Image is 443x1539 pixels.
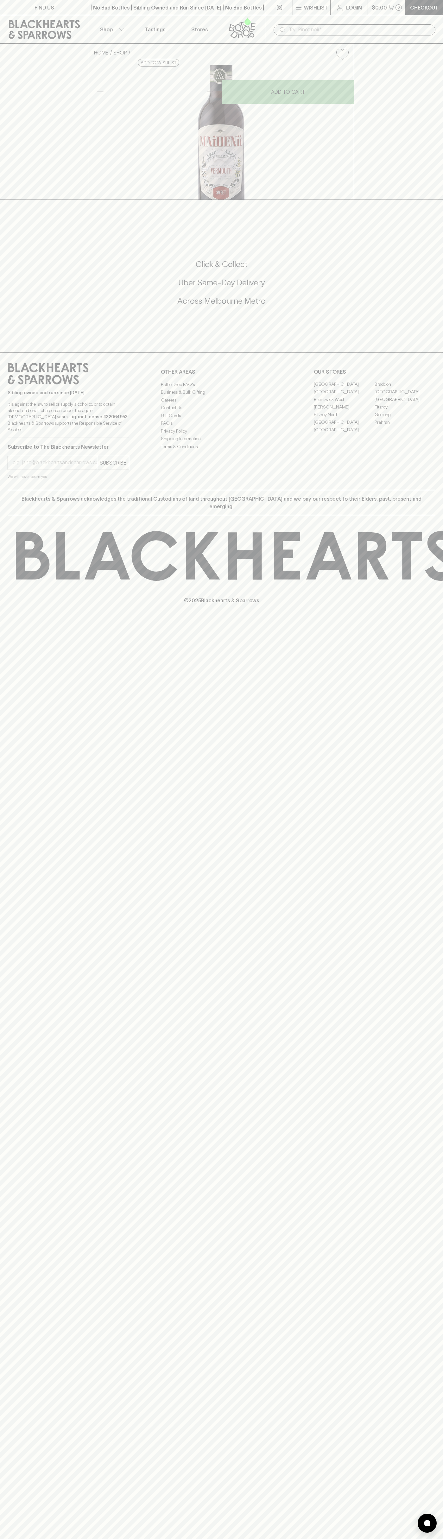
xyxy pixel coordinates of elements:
p: It is against the law to sell or supply alcohol to, or to obtain alcohol on behalf of a person un... [8,401,129,433]
button: ADD TO CART [222,80,354,104]
p: Tastings [145,26,165,33]
button: Shop [89,15,133,43]
input: e.g. jane@blackheartsandsparrows.com.au [13,458,97,468]
a: [GEOGRAPHIC_DATA] [375,388,435,396]
p: $0.00 [372,4,387,11]
p: Stores [191,26,208,33]
h5: Click & Collect [8,259,435,269]
img: bubble-icon [424,1520,430,1526]
a: [GEOGRAPHIC_DATA] [314,426,375,434]
p: Blackhearts & Sparrows acknowledges the traditional Custodians of land throughout [GEOGRAPHIC_DAT... [12,495,431,510]
a: Brunswick West [314,396,375,403]
a: Gift Cards [161,412,282,419]
a: Fitzroy [375,403,435,411]
p: Login [346,4,362,11]
p: Checkout [410,4,439,11]
a: [GEOGRAPHIC_DATA] [314,388,375,396]
a: [GEOGRAPHIC_DATA] [314,419,375,426]
div: Call to action block [8,234,435,340]
img: 12716.png [89,65,354,199]
a: Bottle Drop FAQ's [161,381,282,388]
p: We will never spam you [8,473,129,480]
a: Prahran [375,419,435,426]
h5: Across Melbourne Metro [8,296,435,306]
p: ADD TO CART [271,88,305,96]
a: SHOP [113,50,127,55]
a: Business & Bulk Gifting [161,389,282,396]
p: OTHER AREAS [161,368,282,376]
a: Contact Us [161,404,282,412]
button: Add to wishlist [334,46,351,62]
a: Braddon [375,381,435,388]
a: Privacy Policy [161,427,282,435]
p: FIND US [35,4,54,11]
a: [PERSON_NAME] [314,403,375,411]
p: 0 [397,6,400,9]
p: Wishlist [304,4,328,11]
p: Shop [100,26,113,33]
a: HOME [94,50,109,55]
a: Fitzroy North [314,411,375,419]
a: [GEOGRAPHIC_DATA] [314,381,375,388]
a: Terms & Conditions [161,443,282,450]
a: Shipping Information [161,435,282,443]
input: Try "Pinot noir" [289,25,430,35]
a: Careers [161,396,282,404]
a: Geelong [375,411,435,419]
h5: Uber Same-Day Delivery [8,277,435,288]
a: Stores [177,15,222,43]
p: Subscribe to The Blackhearts Newsletter [8,443,129,451]
a: Tastings [133,15,177,43]
p: SUBSCRIBE [100,459,126,466]
button: SUBSCRIBE [97,456,129,470]
a: FAQ's [161,420,282,427]
button: Add to wishlist [138,59,179,66]
a: [GEOGRAPHIC_DATA] [375,396,435,403]
strong: Liquor License #32064953 [69,414,128,419]
p: OUR STORES [314,368,435,376]
p: Sibling owned and run since [DATE] [8,389,129,396]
